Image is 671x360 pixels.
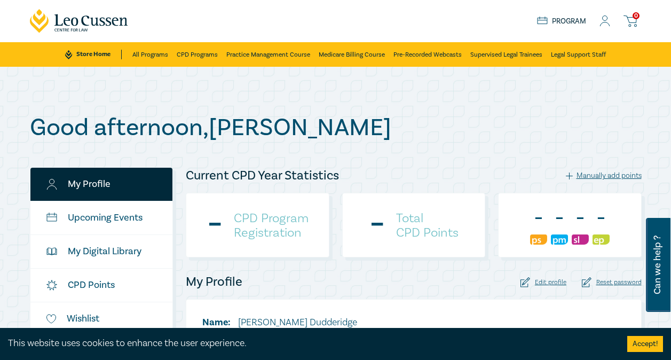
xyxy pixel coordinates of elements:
div: - [207,212,223,239]
a: Pre-Recorded Webcasts [393,42,462,67]
a: Legal Support Staff [551,42,606,67]
h4: My Profile [186,273,242,291]
a: Practice Management Course [226,42,310,67]
div: Manually add points [566,171,642,181]
div: - [572,205,589,232]
a: Wishlist [30,302,173,335]
a: Upcoming Events [30,201,173,234]
img: Ethics & Professional Responsibility [593,234,610,245]
h4: Total CPD Points [396,211,459,240]
a: My Digital Library [30,235,173,268]
a: Store Home [65,50,121,59]
div: Edit profile [520,277,566,287]
a: CPD Programs [177,42,218,67]
a: Supervised Legal Trainees [470,42,542,67]
div: This website uses cookies to enhance the user experience. [8,336,611,350]
span: Name: [202,316,231,328]
div: - [369,212,385,239]
div: - [593,205,610,232]
div: - [551,205,568,232]
button: Accept cookies [627,336,663,352]
li: [PERSON_NAME] Dudderidge [202,316,448,330]
a: CPD Points [30,269,173,302]
img: Professional Skills [530,234,547,245]
span: 0 [633,12,640,19]
div: Reset password [582,277,642,287]
h1: Good afternoon , [PERSON_NAME] [30,114,642,142]
h4: CPD Program Registration [234,211,309,240]
a: Program [537,17,587,26]
h4: Current CPD Year Statistics [186,167,339,184]
a: My Profile [30,168,173,201]
a: All Programs [132,42,168,67]
img: Practice Management & Business Skills [551,234,568,245]
span: Can we help ? [652,224,662,306]
img: Substantive Law [572,234,589,245]
a: Medicare Billing Course [319,42,385,67]
div: - [530,205,547,232]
